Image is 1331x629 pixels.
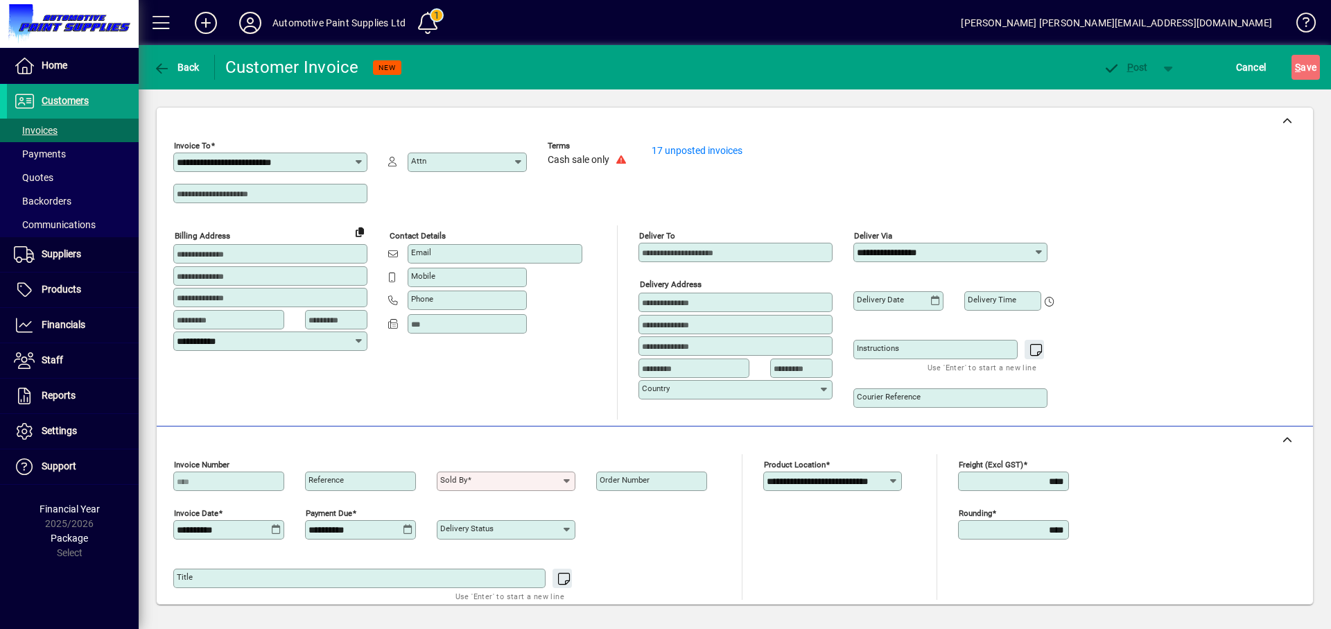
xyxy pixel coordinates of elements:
[1236,56,1267,78] span: Cancel
[42,390,76,401] span: Reports
[548,141,631,150] span: Terms
[7,213,139,236] a: Communications
[272,12,406,34] div: Automotive Paint Supplies Ltd
[857,343,899,353] mat-label: Instructions
[184,10,228,35] button: Add
[14,125,58,136] span: Invoices
[139,55,215,80] app-page-header-button: Back
[440,475,467,485] mat-label: Sold by
[306,508,352,518] mat-label: Payment due
[14,172,53,183] span: Quotes
[548,155,609,166] span: Cash sale only
[1103,62,1148,73] span: ost
[411,248,431,257] mat-label: Email
[42,354,63,365] span: Staff
[854,231,892,241] mat-label: Deliver via
[7,273,139,307] a: Products
[7,189,139,213] a: Backorders
[764,460,826,469] mat-label: Product location
[1127,62,1133,73] span: P
[455,588,564,604] mat-hint: Use 'Enter' to start a new line
[14,148,66,160] span: Payments
[174,460,229,469] mat-label: Invoice number
[7,166,139,189] a: Quotes
[1295,56,1316,78] span: ave
[177,572,193,582] mat-label: Title
[42,60,67,71] span: Home
[1291,55,1320,80] button: Save
[174,141,211,150] mat-label: Invoice To
[379,63,396,72] span: NEW
[40,503,100,515] span: Financial Year
[652,145,742,156] a: 17 unposted invoices
[225,56,359,78] div: Customer Invoice
[411,156,426,166] mat-label: Attn
[42,95,89,106] span: Customers
[7,49,139,83] a: Home
[639,231,675,241] mat-label: Deliver To
[42,460,76,472] span: Support
[411,271,435,281] mat-label: Mobile
[7,308,139,343] a: Financials
[959,508,992,518] mat-label: Rounding
[1295,62,1300,73] span: S
[928,359,1036,375] mat-hint: Use 'Enter' to start a new line
[174,508,218,518] mat-label: Invoice date
[600,475,650,485] mat-label: Order number
[349,221,371,243] button: Copy to Delivery address
[51,533,88,544] span: Package
[42,319,85,330] span: Financials
[440,524,494,533] mat-label: Delivery status
[7,449,139,484] a: Support
[7,414,139,449] a: Settings
[642,384,670,393] mat-label: Country
[42,284,81,295] span: Products
[968,295,1016,304] mat-label: Delivery time
[1096,55,1155,80] button: Post
[153,62,200,73] span: Back
[857,295,904,304] mat-label: Delivery date
[1233,55,1270,80] button: Cancel
[308,475,344,485] mat-label: Reference
[7,343,139,378] a: Staff
[42,425,77,436] span: Settings
[7,379,139,413] a: Reports
[7,142,139,166] a: Payments
[411,294,433,304] mat-label: Phone
[959,460,1023,469] mat-label: Freight (excl GST)
[7,119,139,142] a: Invoices
[7,237,139,272] a: Suppliers
[14,196,71,207] span: Backorders
[150,55,203,80] button: Back
[961,12,1272,34] div: [PERSON_NAME] [PERSON_NAME][EMAIL_ADDRESS][DOMAIN_NAME]
[1286,3,1314,48] a: Knowledge Base
[228,10,272,35] button: Profile
[857,392,921,402] mat-label: Courier Reference
[14,219,96,230] span: Communications
[42,248,81,259] span: Suppliers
